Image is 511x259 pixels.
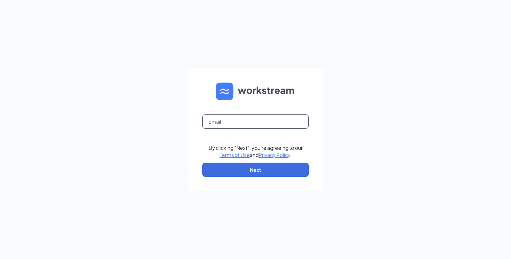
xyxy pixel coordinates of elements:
img: WS logo and Workstream text [216,83,295,100]
div: By clicking "Next", you're agreeing to our and . [209,144,303,158]
button: Next [202,163,309,177]
a: Terms of Use [220,152,250,158]
a: Privacy Policy [259,152,290,158]
input: Email [202,114,309,129]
